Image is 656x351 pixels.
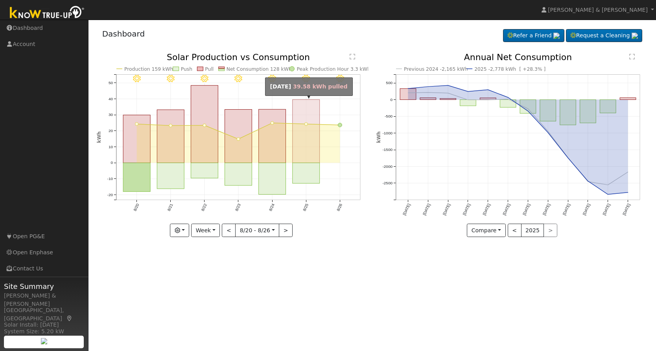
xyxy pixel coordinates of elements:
a: Map [66,315,73,322]
circle: onclick="" [426,91,429,94]
circle: onclick="" [237,138,240,141]
text: Peak Production Hour 3.3 kWh [297,66,370,72]
text: -10 [107,177,113,181]
circle: onclick="" [547,131,550,134]
text: [DATE] [502,203,511,216]
button: < [508,224,521,237]
text: 8/20 [133,203,140,212]
text: 8/24 [268,203,275,212]
a: Dashboard [102,29,145,39]
text: [DATE] [462,203,471,216]
text: Net Consumption 128 kWh [226,66,291,72]
circle: onclick="" [486,98,490,101]
span: [PERSON_NAME] & [PERSON_NAME] [548,7,648,13]
rect: onclick="" [460,100,476,106]
text: -2500 [382,181,392,186]
rect: onclick="" [540,100,556,121]
text: [DATE] [422,203,431,216]
circle: onclick="" [527,107,530,110]
rect: onclick="" [157,110,184,163]
button: > [279,224,293,237]
text: Annual Net Consumption [464,52,572,62]
text: Push [181,66,192,72]
button: Week [191,224,220,237]
circle: onclick="" [627,171,630,174]
circle: onclick="" [606,184,610,187]
i: 8/20 - Clear [133,75,140,83]
i: 8/26 - Clear [336,75,344,83]
a: Refer a Friend [503,29,564,42]
circle: onclick="" [169,124,172,127]
circle: onclick="" [304,123,308,126]
circle: onclick="" [271,121,274,125]
img: retrieve [553,33,560,39]
circle: onclick="" [547,130,550,133]
i: 8/23 - MostlyClear [234,75,242,83]
circle: onclick="" [338,123,342,127]
rect: onclick="" [600,100,616,113]
rect: onclick="" [258,163,286,195]
rect: onclick="" [225,163,252,186]
text: 2025 -2,778 kWh [ +28.3% ] [474,66,545,72]
circle: onclick="" [627,191,630,194]
circle: onclick="" [586,180,590,183]
circle: onclick="" [446,92,450,95]
text: 8/23 [234,203,241,212]
div: Solar Install: [DATE] [4,321,84,329]
text: [DATE] [602,203,611,216]
text: 10 [108,145,113,149]
div: [GEOGRAPHIC_DATA], [GEOGRAPHIC_DATA] [4,306,84,323]
text: 8/21 [166,203,173,212]
a: Request a Cleaning [566,29,642,42]
rect: onclick="" [191,163,218,178]
text: Previous 2024 -2,165 kWh [404,66,468,72]
text: 500 [386,81,392,85]
i: 8/22 - Clear [201,75,208,83]
text: -1000 [382,131,392,135]
text: 50 [108,81,113,85]
text: -2000 [382,164,392,169]
rect: onclick="" [157,163,184,189]
text: [DATE] [522,203,531,216]
text: Production 159 kWh [124,66,173,72]
rect: onclick="" [191,85,218,163]
circle: onclick="" [606,193,610,196]
text: -500 [385,114,392,119]
circle: onclick="" [507,98,510,101]
text: [DATE] [562,203,571,216]
text: [DATE] [402,203,411,216]
button: < [222,224,236,237]
circle: onclick="" [446,84,450,87]
circle: onclick="" [466,98,470,101]
text: kWh [96,131,102,143]
text: [DATE] [442,203,451,216]
rect: onclick="" [258,109,286,163]
circle: onclick="" [203,124,206,127]
rect: onclick="" [480,98,496,100]
circle: onclick="" [527,110,530,113]
circle: onclick="" [426,85,429,88]
button: Compare [467,224,506,237]
rect: onclick="" [580,100,596,123]
rect: onclick="" [420,98,436,100]
text: 30 [108,113,113,117]
rect: onclick="" [520,100,536,114]
text: Pull [205,66,214,72]
rect: onclick="" [440,99,456,100]
circle: onclick="" [486,88,490,91]
img: retrieve [41,338,47,344]
text: -20 [107,193,113,197]
rect: onclick="" [400,88,416,99]
circle: onclick="" [407,92,410,95]
text: kWh [376,131,381,143]
rect: onclick="" [123,163,150,192]
span: 39.58 kWh pulled [293,83,348,90]
i: 8/25 - MostlyClear [302,75,310,83]
text:  [629,53,635,60]
button: 8/20 - 8/26 [235,224,279,237]
img: Know True-Up [6,4,88,22]
rect: onclick="" [225,110,252,163]
circle: onclick="" [407,87,410,90]
text: 8/26 [336,203,343,212]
